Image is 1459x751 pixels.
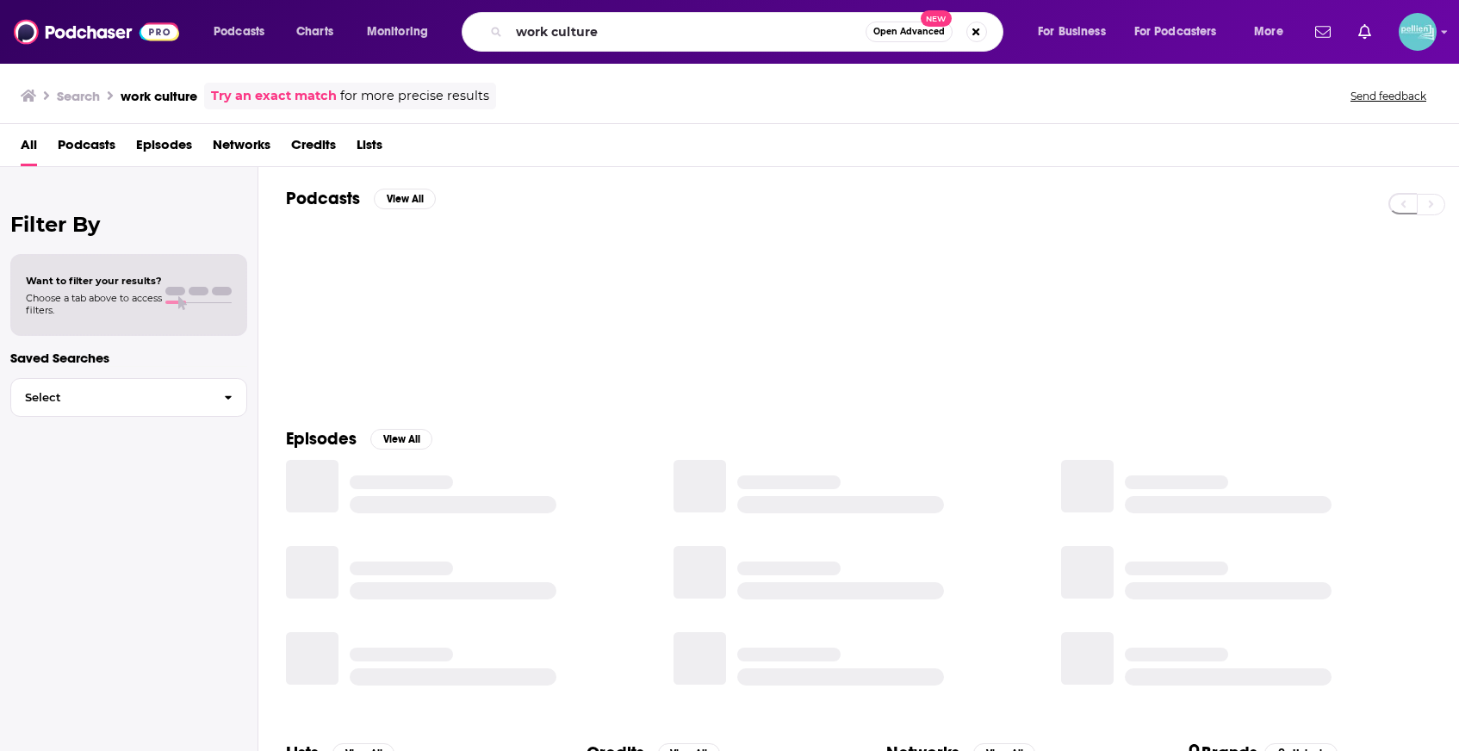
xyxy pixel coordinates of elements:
a: All [21,131,37,166]
img: User Profile [1399,13,1437,51]
span: For Business [1038,20,1106,44]
button: open menu [1242,18,1305,46]
img: Podchaser - Follow, Share and Rate Podcasts [14,16,179,48]
span: for more precise results [340,86,489,106]
button: open menu [355,18,450,46]
h3: Search [57,88,100,104]
a: Lists [357,131,382,166]
button: open menu [202,18,287,46]
a: Show notifications dropdown [1351,17,1378,47]
a: PodcastsView All [286,188,436,209]
span: Choose a tab above to access filters. [26,292,162,316]
a: Credits [291,131,336,166]
a: Episodes [136,131,192,166]
h2: Podcasts [286,188,360,209]
div: Search podcasts, credits, & more... [478,12,1020,52]
span: Podcasts [214,20,264,44]
a: Networks [213,131,270,166]
a: Try an exact match [211,86,337,106]
input: Search podcasts, credits, & more... [509,18,866,46]
a: Show notifications dropdown [1308,17,1338,47]
p: Saved Searches [10,350,247,366]
span: Logged in as JessicaPellien [1399,13,1437,51]
a: Podcasts [58,131,115,166]
span: Select [11,392,210,403]
button: Open AdvancedNew [866,22,953,42]
span: Charts [296,20,333,44]
span: Monitoring [367,20,428,44]
a: EpisodesView All [286,428,432,450]
button: Select [10,378,247,417]
span: New [921,10,952,27]
a: Charts [285,18,344,46]
h2: Filter By [10,212,247,237]
span: Open Advanced [873,28,945,36]
button: Show profile menu [1399,13,1437,51]
h2: Episodes [286,428,357,450]
span: For Podcasters [1134,20,1217,44]
button: View All [374,189,436,209]
span: More [1254,20,1283,44]
button: View All [370,429,432,450]
span: Want to filter your results? [26,275,162,287]
button: open menu [1026,18,1127,46]
h3: work culture [121,88,197,104]
button: Send feedback [1345,89,1431,103]
button: open menu [1123,18,1242,46]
